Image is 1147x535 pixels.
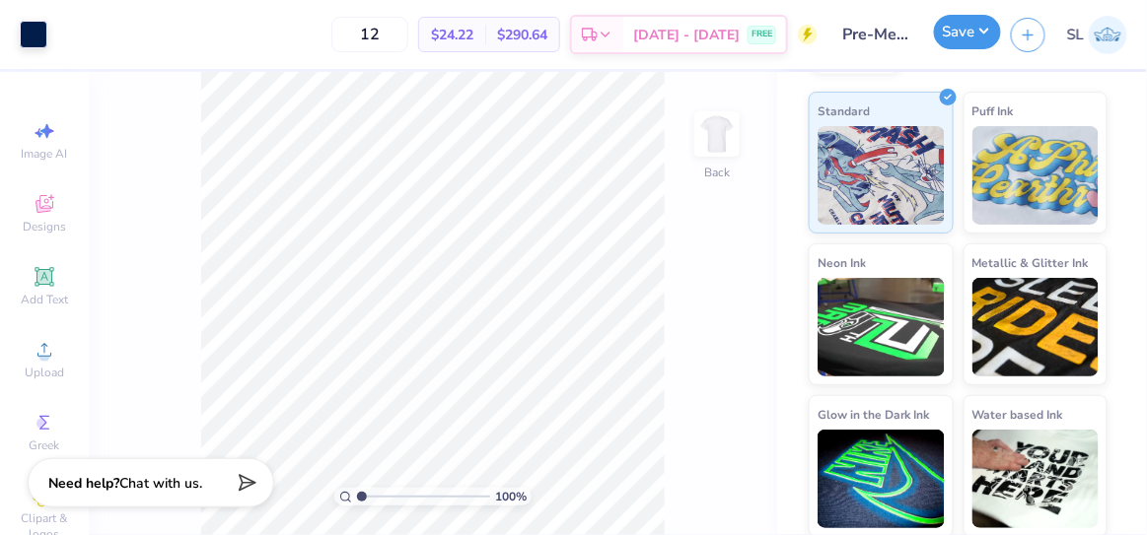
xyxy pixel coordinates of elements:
img: Standard [818,126,945,225]
img: Sarah Lugo [1089,16,1127,54]
img: Glow in the Dark Ink [818,430,945,528]
span: [DATE] - [DATE] [633,25,740,45]
img: Puff Ink [972,126,1100,225]
span: 100 % [495,488,527,505]
span: Water based Ink [972,404,1063,425]
input: – – [331,17,408,52]
span: Add Text [21,292,68,307]
img: Metallic & Glitter Ink [972,278,1100,376]
span: Glow in the Dark Ink [818,404,930,425]
span: Standard [818,100,870,121]
span: Designs [23,219,66,234]
img: Water based Ink [972,430,1100,528]
span: Puff Ink [972,100,1014,121]
img: Neon Ink [818,278,945,376]
span: Chat with us. [119,474,202,493]
strong: Need help? [48,474,119,493]
button: Save [934,15,1001,49]
a: SL [1067,16,1127,54]
span: Neon Ink [818,252,866,273]
span: Upload [25,365,64,380]
input: Untitled Design [827,15,924,54]
span: Greek [30,437,60,453]
span: $24.22 [431,25,473,45]
span: SL [1067,24,1084,46]
img: Back [697,114,737,154]
span: Metallic & Glitter Ink [972,252,1089,273]
span: Image AI [22,146,68,162]
span: $290.64 [497,25,547,45]
span: FREE [752,28,772,41]
div: Back [704,164,730,181]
